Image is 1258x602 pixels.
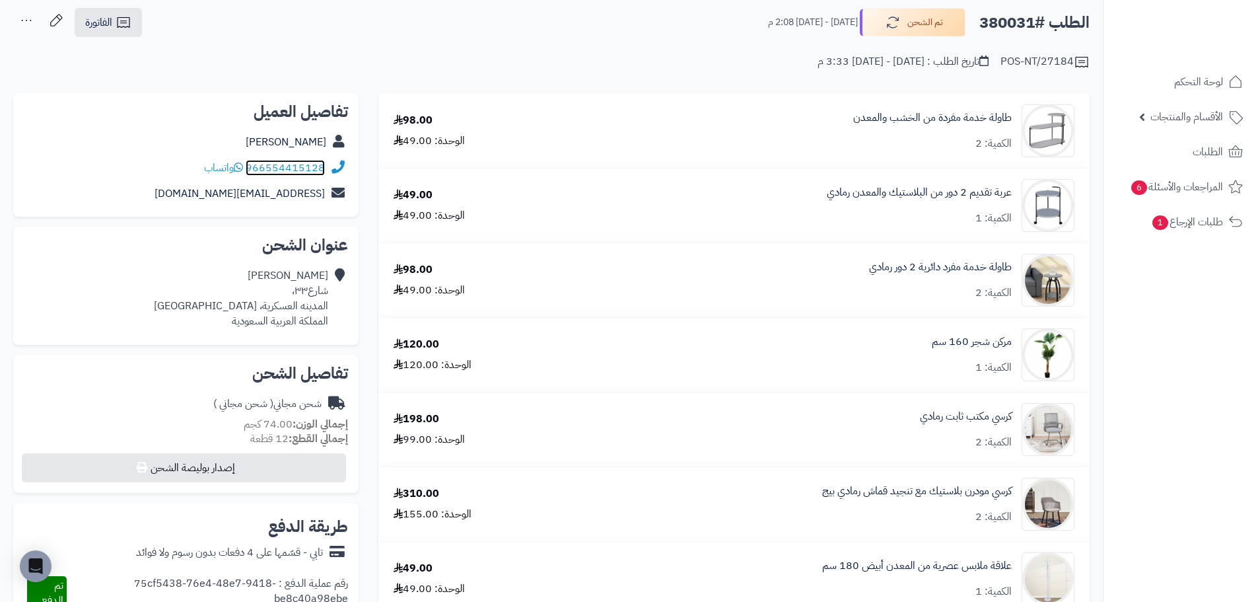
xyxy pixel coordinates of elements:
div: 98.00 [394,262,433,278]
h2: تفاصيل العميل [24,104,348,120]
a: طاولة خدمة مفرد دائرية 2 دور رمادي [869,260,1012,275]
div: الوحدة: 49.00 [394,208,465,223]
div: الكمية: 1 [975,211,1012,226]
span: المراجعات والأسئلة [1130,178,1223,196]
a: واتساب [204,160,243,176]
div: تابي - قسّمها على 4 دفعات بدون رسوم ولا فوائد [136,545,323,560]
div: 98.00 [394,113,433,128]
a: طاولة خدمة مفردة من الخشب والمعدن [853,110,1012,126]
span: 6 [1131,180,1147,195]
a: [EMAIL_ADDRESS][DOMAIN_NAME] [155,186,325,202]
small: [DATE] - [DATE] 2:08 م [768,16,858,29]
span: 1 [1152,215,1168,230]
button: تم الشحن [860,9,965,36]
img: 1716217158-110108010167-90x90.jpg [1022,104,1074,157]
img: 1750581797-1-90x90.jpg [1022,403,1074,456]
div: 49.00 [394,561,433,576]
span: ( شحن مجاني ) [213,396,273,412]
a: الفاتورة [75,8,142,37]
span: طلبات الإرجاع [1151,213,1223,231]
a: الطلبات [1111,136,1250,168]
small: 74.00 كجم [244,416,348,432]
a: [PERSON_NAME] [246,134,326,150]
div: الوحدة: 49.00 [394,133,465,149]
a: 966554415128 [246,160,325,176]
a: كرسي مكتب ثابت رمادي [920,409,1012,424]
div: [PERSON_NAME] شارع٣٣، المدينه العسكرية، [GEOGRAPHIC_DATA] المملكة العربية السعودية [154,268,328,328]
div: الوحدة: 99.00 [394,432,465,447]
span: الفاتورة [85,15,112,30]
span: الأقسام والمنتجات [1150,108,1223,126]
a: كرسي مودرن بلاستيك مع تنجيد قماش رمادي بيج [822,484,1012,499]
img: logo-2.png [1168,37,1245,65]
div: الوحدة: 49.00 [394,582,465,597]
div: الوحدة: 155.00 [394,507,472,522]
h2: عنوان الشحن [24,237,348,253]
strong: إجمالي الوزن: [293,416,348,432]
div: الكمية: 2 [975,435,1012,450]
div: الوحدة: 49.00 [394,283,465,298]
div: تاريخ الطلب : [DATE] - [DATE] 3:33 م [818,54,989,69]
button: إصدار بوليصة الشحن [22,453,346,482]
span: لوحة التحكم [1174,73,1223,91]
img: 1750329234-1-90x90.jpg [1022,328,1074,381]
h2: طريقة الدفع [268,519,348,535]
div: 120.00 [394,337,439,352]
div: شحن مجاني [213,396,322,412]
strong: إجمالي القطع: [289,431,348,447]
div: الكمية: 2 [975,285,1012,301]
div: 49.00 [394,188,433,203]
div: Open Intercom Messenger [20,550,52,582]
span: الطلبات [1193,143,1223,161]
div: الكمية: 2 [975,136,1012,151]
img: 1751977937-1-90x90.jpg [1022,478,1074,531]
a: علاقة ملابس عصرية من المعدن أبيض 180 سم [822,558,1012,574]
a: مركن شجر 160 سم [932,334,1012,350]
div: الكمية: 2 [975,509,1012,525]
div: الكمية: 1 [975,360,1012,375]
h2: الطلب #380031 [979,9,1090,36]
div: الوحدة: 120.00 [394,357,472,373]
a: المراجعات والأسئلة6 [1111,171,1250,203]
div: 198.00 [394,412,439,427]
div: الكمية: 1 [975,584,1012,599]
a: طلبات الإرجاع1 [1111,206,1250,238]
h2: تفاصيل الشحن [24,365,348,381]
div: 310.00 [394,486,439,502]
img: 1729603109-110108010197-90x90.jpg [1022,179,1074,232]
small: 12 قطعة [250,431,348,447]
a: لوحة التحكم [1111,66,1250,98]
img: 1750070602-1-90x90.jpg [1022,254,1074,307]
div: POS-NT/27184 [1000,54,1090,70]
a: عربة تقديم 2 دور من البلاستيك والمعدن رمادي [827,185,1012,200]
